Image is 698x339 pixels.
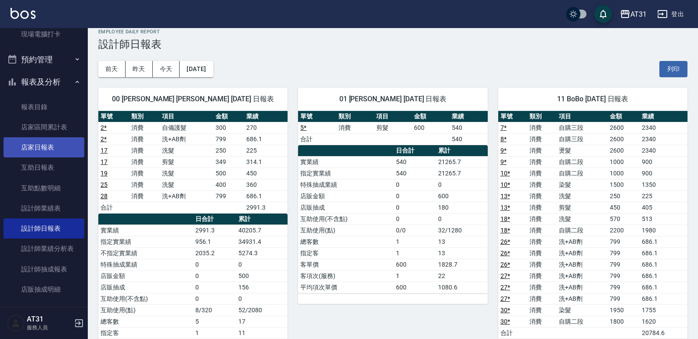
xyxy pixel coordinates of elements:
[659,61,687,77] button: 列印
[498,111,687,339] table: a dense table
[608,259,640,270] td: 799
[374,111,412,122] th: 項目
[557,122,608,133] td: 自購三段
[236,214,288,225] th: 累計
[608,247,640,259] td: 799
[244,179,288,190] td: 360
[394,282,436,293] td: 600
[527,179,557,190] td: 消費
[608,304,640,316] td: 1950
[527,168,557,179] td: 消費
[98,29,687,35] h2: Employee Daily Report
[527,111,557,122] th: 類別
[193,282,237,293] td: 0
[640,133,687,145] td: 2340
[594,5,612,23] button: save
[394,168,436,179] td: 540
[436,190,488,202] td: 600
[244,133,288,145] td: 686.1
[160,145,213,156] td: 洗髮
[4,117,84,137] a: 店家區間累計表
[129,111,160,122] th: 類別
[101,147,108,154] a: 17
[298,168,394,179] td: 指定實業績
[640,145,687,156] td: 2340
[160,179,213,190] td: 洗髮
[527,156,557,168] td: 消費
[193,304,237,316] td: 8/320
[557,145,608,156] td: 燙髮
[394,156,436,168] td: 540
[180,61,213,77] button: [DATE]
[213,179,244,190] td: 400
[160,156,213,168] td: 剪髮
[4,259,84,279] a: 設計師抽成報表
[608,168,640,179] td: 1000
[527,236,557,247] td: 消費
[98,327,193,339] td: 指定客
[394,213,436,225] td: 0
[126,61,153,77] button: 昨天
[244,190,288,202] td: 686.1
[630,9,647,20] div: AT31
[298,145,487,293] table: a dense table
[298,236,394,247] td: 總客數
[298,179,394,190] td: 特殊抽成業績
[557,168,608,179] td: 自購二段
[436,179,488,190] td: 0
[4,239,84,259] a: 設計師業績分析表
[436,213,488,225] td: 0
[298,270,394,282] td: 客項次(服務)
[436,145,488,157] th: 累計
[213,122,244,133] td: 300
[98,259,193,270] td: 特殊抽成業績
[236,247,288,259] td: 5274.3
[608,225,640,236] td: 2200
[298,156,394,168] td: 實業績
[640,156,687,168] td: 900
[98,247,193,259] td: 不指定實業績
[129,133,160,145] td: 消費
[608,156,640,168] td: 1000
[640,259,687,270] td: 686.1
[4,218,84,239] a: 設計師日報表
[11,8,36,19] img: Logo
[298,247,394,259] td: 指定客
[557,304,608,316] td: 染髮
[98,38,687,50] h3: 設計師日報表
[608,202,640,213] td: 450
[193,236,237,247] td: 956.1
[498,111,528,122] th: 單號
[213,111,244,122] th: 金額
[450,111,487,122] th: 業績
[98,202,129,213] td: 合計
[557,236,608,247] td: 洗+AB劑
[129,168,160,179] td: 消費
[213,168,244,179] td: 500
[98,304,193,316] td: 互助使用(點)
[336,111,374,122] th: 類別
[98,270,193,282] td: 店販金額
[153,61,180,77] button: 今天
[98,236,193,247] td: 指定實業績
[616,5,650,23] button: AT31
[336,122,374,133] td: 消費
[608,190,640,202] td: 250
[101,181,108,188] a: 25
[608,179,640,190] td: 1500
[640,122,687,133] td: 2340
[640,316,687,327] td: 1620
[640,327,687,339] td: 20784.6
[236,293,288,304] td: 0
[498,327,528,339] td: 合計
[193,225,237,236] td: 2991.3
[608,316,640,327] td: 1800
[244,168,288,179] td: 450
[527,293,557,304] td: 消費
[98,293,193,304] td: 互助使用(不含點)
[640,270,687,282] td: 686.1
[244,111,288,122] th: 業績
[608,111,640,122] th: 金額
[160,190,213,202] td: 洗+AB劑
[640,247,687,259] td: 686.1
